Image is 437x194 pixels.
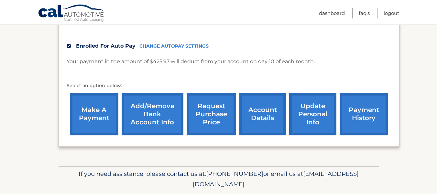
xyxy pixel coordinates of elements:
[206,170,263,177] span: [PHONE_NUMBER]
[63,169,375,189] p: If you need assistance, please contact us at: or email us at
[38,4,106,23] a: Cal Automotive
[359,8,370,18] a: FAQ's
[67,44,71,48] img: check.svg
[289,93,336,135] a: update personal info
[70,93,118,135] a: make a payment
[76,43,136,49] span: Enrolled For Auto Pay
[187,93,236,135] a: request purchase price
[384,8,399,18] a: Logout
[340,93,388,135] a: payment history
[139,43,209,49] a: CHANGE AUTOPAY SETTINGS
[122,93,183,135] a: Add/Remove bank account info
[67,57,315,66] p: Your payment in the amount of $425.97 will deduct from your account on day 10 of each month.
[239,93,286,135] a: account details
[67,82,391,90] p: Select an option below:
[319,8,345,18] a: Dashboard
